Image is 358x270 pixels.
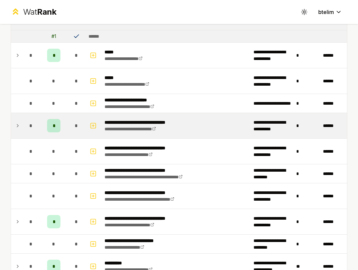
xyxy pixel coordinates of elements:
[318,8,334,16] span: btelim
[23,7,56,17] div: Wat
[313,6,347,18] button: btelim
[51,33,56,40] div: # 1
[11,7,56,17] a: WatRank
[37,7,56,17] span: Rank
